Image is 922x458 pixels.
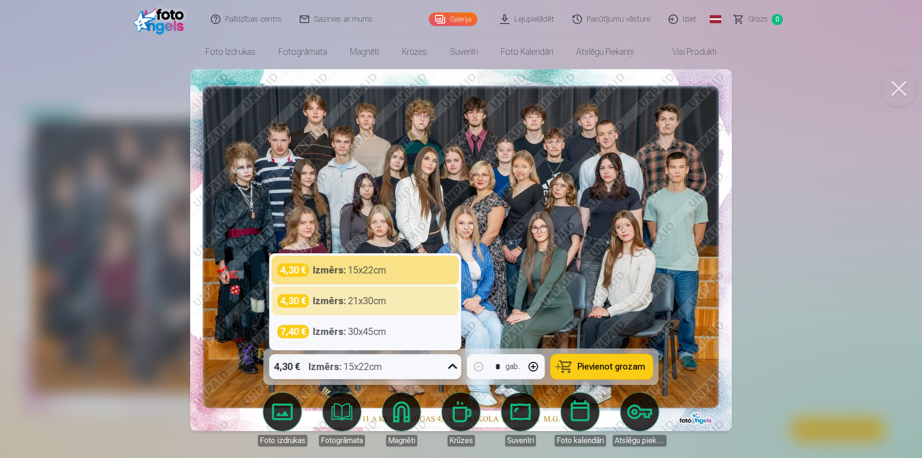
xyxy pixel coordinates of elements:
[278,325,309,338] div: 7,40 €
[278,263,309,277] div: 4,30 €
[565,38,645,65] a: Atslēgu piekariņi
[489,38,565,65] a: Foto kalendāri
[772,14,783,25] span: 0
[313,325,346,338] strong: Izmērs :
[313,294,387,308] div: 21x30cm
[506,361,520,372] div: gab.
[313,263,387,277] div: 15x22cm
[267,38,339,65] a: Fotogrāmata
[551,354,653,379] button: Pievienot grozam
[645,38,728,65] a: Visi produkti
[278,294,309,308] div: 4,30 €
[133,4,189,35] img: /fa1
[429,12,477,26] a: Galerija
[339,38,390,65] a: Magnēti
[748,13,768,25] span: Grozs
[313,325,387,338] div: 30x45cm
[194,38,267,65] a: Foto izdrukas
[313,263,346,277] strong: Izmērs :
[578,362,645,371] span: Pievienot grozam
[438,38,489,65] a: Suvenīri
[390,38,438,65] a: Krūzes
[269,354,305,379] div: 4,30 €
[313,294,346,308] strong: Izmērs :
[309,360,342,373] strong: Izmērs :
[309,354,382,379] div: 15x22cm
